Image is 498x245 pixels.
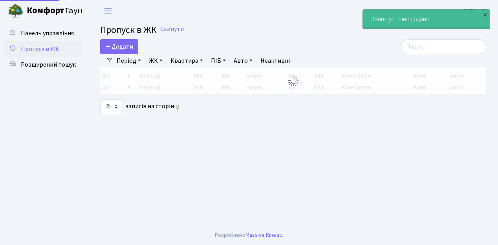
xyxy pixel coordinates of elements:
a: Розширений пошук [4,57,82,73]
a: Період [114,54,144,67]
span: Таун [27,4,82,18]
a: ЖК [146,54,166,67]
span: Пропуск в ЖК [21,45,59,53]
div: Запис успішно додано. [363,10,490,29]
a: Massive Kinetic [245,231,282,239]
span: Пропуск в ЖК [100,23,157,37]
label: записів на сторінці [100,99,179,114]
a: ПІБ [208,54,229,67]
img: Обробка... [287,74,300,87]
a: Пропуск в ЖК [4,41,82,57]
a: Панель управління [4,25,82,41]
div: × [481,11,489,18]
select: записів на сторінці [100,99,123,114]
a: Квартира [167,54,206,67]
input: Пошук... [401,39,486,54]
span: Панель управління [21,29,74,38]
a: ВЛ2 -. К. [464,6,489,16]
b: ВЛ2 -. К. [464,7,489,15]
a: Неактивні [257,54,293,67]
b: Комфорт [27,4,64,17]
img: logo.png [8,3,24,19]
a: Додати [100,39,138,54]
button: Переключити навігацію [98,4,118,17]
div: Розроблено . [215,231,283,240]
span: Додати [105,42,133,51]
span: Розширений пошук [21,60,76,69]
a: Скинути [160,25,184,33]
a: Авто [231,54,256,67]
